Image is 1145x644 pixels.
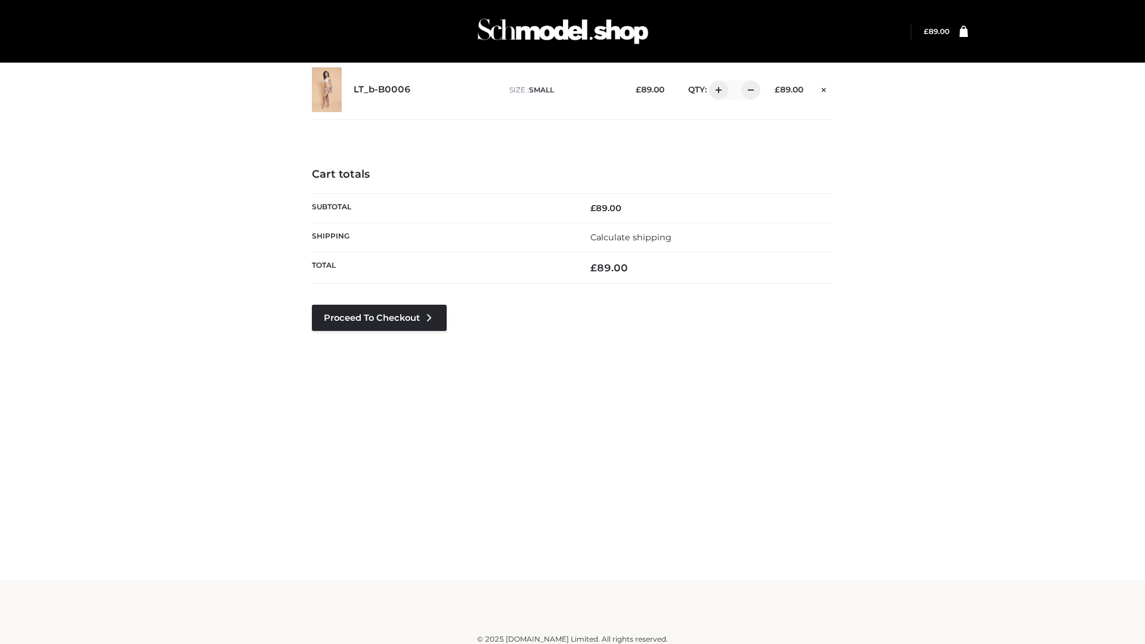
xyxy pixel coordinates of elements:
a: £89.00 [924,27,949,36]
div: QTY: [676,80,756,100]
span: £ [636,85,641,94]
bdi: 89.00 [775,85,803,94]
span: SMALL [529,85,554,94]
img: Schmodel Admin 964 [474,8,652,55]
a: Remove this item [815,80,833,96]
span: £ [924,27,929,36]
a: Proceed to Checkout [312,305,447,331]
span: £ [775,85,780,94]
th: Total [312,252,572,284]
a: LT_b-B0006 [354,84,411,95]
bdi: 89.00 [590,262,628,274]
th: Subtotal [312,193,572,222]
span: £ [590,262,597,274]
bdi: 89.00 [636,85,664,94]
span: £ [590,203,596,213]
bdi: 89.00 [924,27,949,36]
bdi: 89.00 [590,203,621,213]
th: Shipping [312,222,572,252]
p: size : [509,85,617,95]
h4: Cart totals [312,168,833,181]
a: Calculate shipping [590,232,671,243]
